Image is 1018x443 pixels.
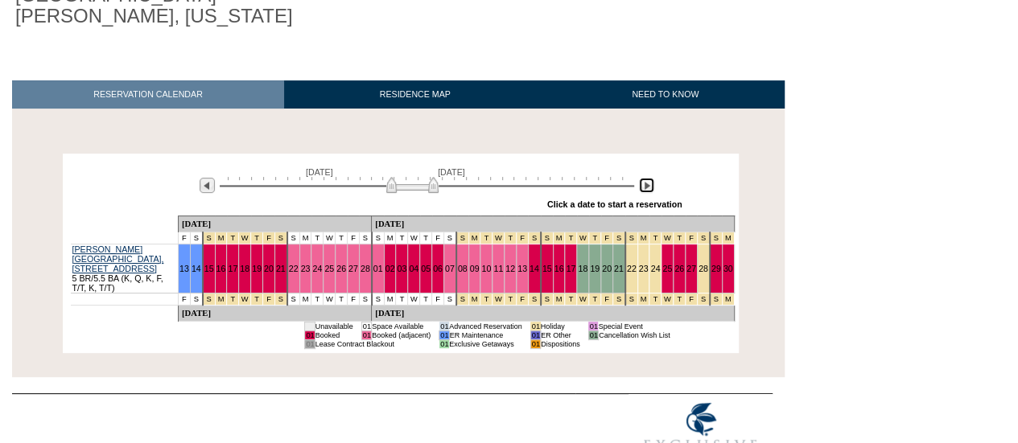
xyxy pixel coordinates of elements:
td: Spring Break Wk 1 2026 [517,293,529,305]
img: Next [639,178,654,193]
td: Spring Break Wk 3 2026 [674,293,686,305]
a: 14 [530,264,539,273]
a: 18 [240,264,249,273]
td: President's Week 2026 [203,232,215,244]
td: 22 [625,244,637,293]
td: 01 [588,322,598,330]
td: F [178,293,190,305]
td: Spring Break Wk 2 2026 [577,293,589,305]
a: 17 [228,264,237,273]
td: Spring Break Wk 4 2026 [710,293,722,305]
td: T [336,293,348,305]
td: F [178,232,190,244]
td: [DATE] [372,215,734,232]
td: F [348,232,360,244]
td: 01 [361,330,371,339]
a: 13 [517,264,527,273]
td: [DATE] [178,215,371,232]
td: President's Week 2026 [274,232,286,244]
a: 14 [192,264,201,273]
td: 5 BR/5.5 BA (K, Q, K, F, T/T, K, T/T) [71,244,179,293]
td: Spring Break Wk 4 2026 [722,232,734,244]
td: Lease Contract Blackout [315,339,431,348]
td: S [359,293,371,305]
td: 28 [697,244,709,293]
td: Spring Break Wk 2 2026 [589,232,601,244]
td: F [432,232,444,244]
td: Spring Break Wk 3 2026 [625,232,637,244]
td: 01 [305,322,315,330]
td: 01 [305,330,315,339]
a: 22 [289,264,299,273]
td: 01 [530,330,540,339]
td: Spring Break Wk 3 2026 [686,293,698,305]
td: Spring Break Wk 2 2026 [577,232,589,244]
a: 30 [723,264,733,273]
td: 01 [588,330,598,339]
td: 01 [530,322,540,330]
a: 16 [554,264,564,273]
td: T [420,232,432,244]
td: T [420,293,432,305]
td: Spring Break Wk 1 2026 [456,293,468,305]
td: T [336,232,348,244]
td: F [432,293,444,305]
td: Spring Break Wk 4 2026 [710,232,722,244]
td: President's Week 2026 [203,293,215,305]
img: Previous [200,178,215,193]
td: Exclusive Getaways [449,339,522,348]
td: President's Week 2026 [239,293,251,305]
td: Booked [315,330,353,339]
td: Spring Break Wk 1 2026 [528,293,540,305]
td: President's Week 2026 [274,293,286,305]
a: NEED TO KNOW [546,80,785,109]
a: 09 [470,264,480,273]
a: 10 [481,264,491,273]
td: President's Week 2026 [239,232,251,244]
td: Spring Break Wk 3 2026 [697,232,709,244]
a: 17 [566,264,575,273]
td: President's Week 2026 [215,293,227,305]
td: T [396,293,408,305]
td: Spring Break Wk 2 2026 [553,232,565,244]
a: 21 [614,264,624,273]
td: 24 [649,244,661,293]
td: Spring Break Wk 2 2026 [541,232,553,244]
td: W [324,232,336,244]
a: 26 [674,264,684,273]
td: Spring Break Wk 3 2026 [661,293,674,305]
td: S [190,232,202,244]
td: Unavailable [315,322,353,330]
td: Spring Break Wk 1 2026 [468,232,480,244]
td: W [408,232,420,244]
td: 01 [439,339,449,348]
td: President's Week 2026 [227,293,239,305]
a: 02 [385,264,395,273]
span: [DATE] [438,167,465,177]
td: Special Event [598,322,670,330]
a: 01 [373,264,383,273]
td: S [287,232,299,244]
a: [PERSON_NAME][GEOGRAPHIC_DATA], [STREET_ADDRESS] [72,244,164,273]
td: M [299,293,311,305]
td: Spring Break Wk 1 2026 [493,232,505,244]
td: ER Other [541,330,580,339]
td: Spring Break Wk 3 2026 [649,293,661,305]
td: 01 [361,322,371,330]
td: S [443,293,455,305]
td: Spring Break Wk 1 2026 [493,293,505,305]
td: Spring Break Wk 3 2026 [649,232,661,244]
td: Advanced Reservation [449,322,522,330]
td: [DATE] [372,305,734,321]
td: Dispositions [541,339,580,348]
td: Spring Break Wk 2 2026 [601,232,613,244]
a: 06 [433,264,443,273]
a: 16 [216,264,226,273]
a: 19 [590,264,600,273]
a: RESIDENCE MAP [284,80,546,109]
a: 20 [264,264,274,273]
td: T [396,232,408,244]
td: W [324,293,336,305]
td: Spring Break Wk 3 2026 [697,293,709,305]
a: 11 [493,264,503,273]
